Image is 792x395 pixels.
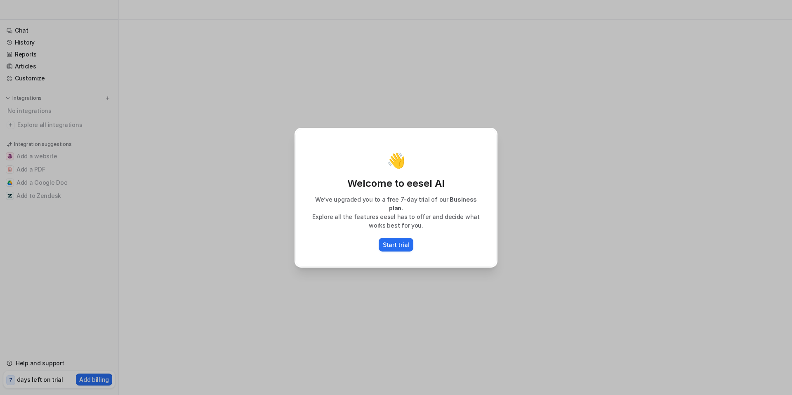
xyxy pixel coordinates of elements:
p: Explore all the features eesel has to offer and decide what works best for you. [304,212,488,230]
p: Start trial [383,240,409,249]
p: We’ve upgraded you to a free 7-day trial of our [304,195,488,212]
p: 👋 [387,152,405,169]
p: Welcome to eesel AI [304,177,488,190]
button: Start trial [379,238,413,252]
